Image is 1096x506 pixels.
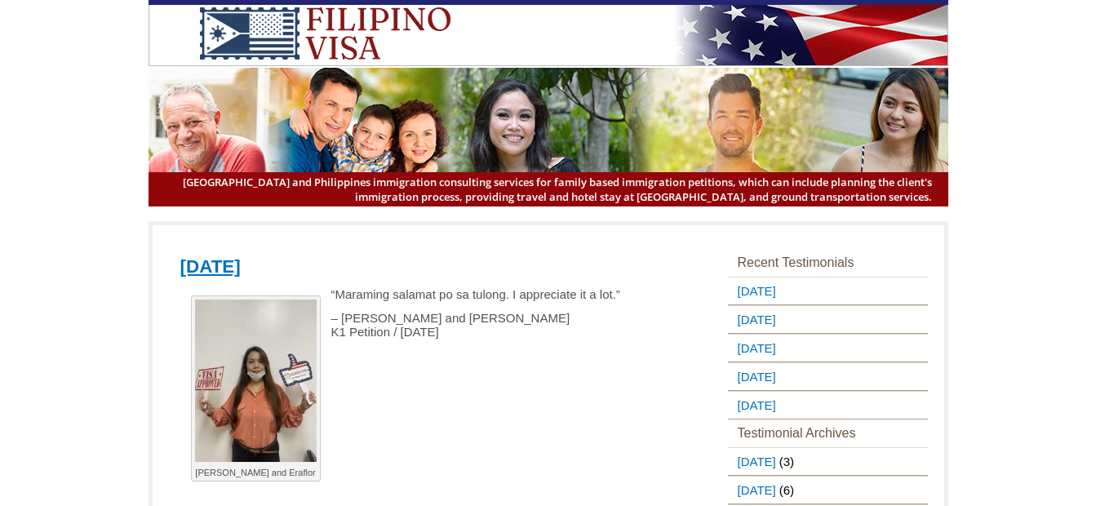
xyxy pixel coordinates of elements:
img: Jamie and Eraflor [195,300,317,462]
h3: Testimonial Archives [728,419,928,447]
p: [PERSON_NAME] and Eraflor [195,468,317,477]
a: [DATE] [180,256,241,277]
a: [DATE] [728,392,779,419]
h3: Recent Testimonials [728,249,928,277]
a: [DATE] [728,306,779,333]
a: [DATE] [728,448,779,475]
a: [DATE] [728,363,779,390]
p: “Maraming salamat po sa tulong. I appreciate it a lot.” [180,287,649,301]
a: [DATE] [728,335,779,362]
li: (3) [728,447,928,476]
li: (6) [728,476,928,504]
a: [DATE] [728,277,779,304]
a: [DATE] [728,477,779,504]
span: [GEOGRAPHIC_DATA] and Philippines immigration consulting services for family based immigration pe... [165,175,932,204]
span: – [PERSON_NAME] and [PERSON_NAME] K1 Petition / [DATE] [331,311,570,339]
